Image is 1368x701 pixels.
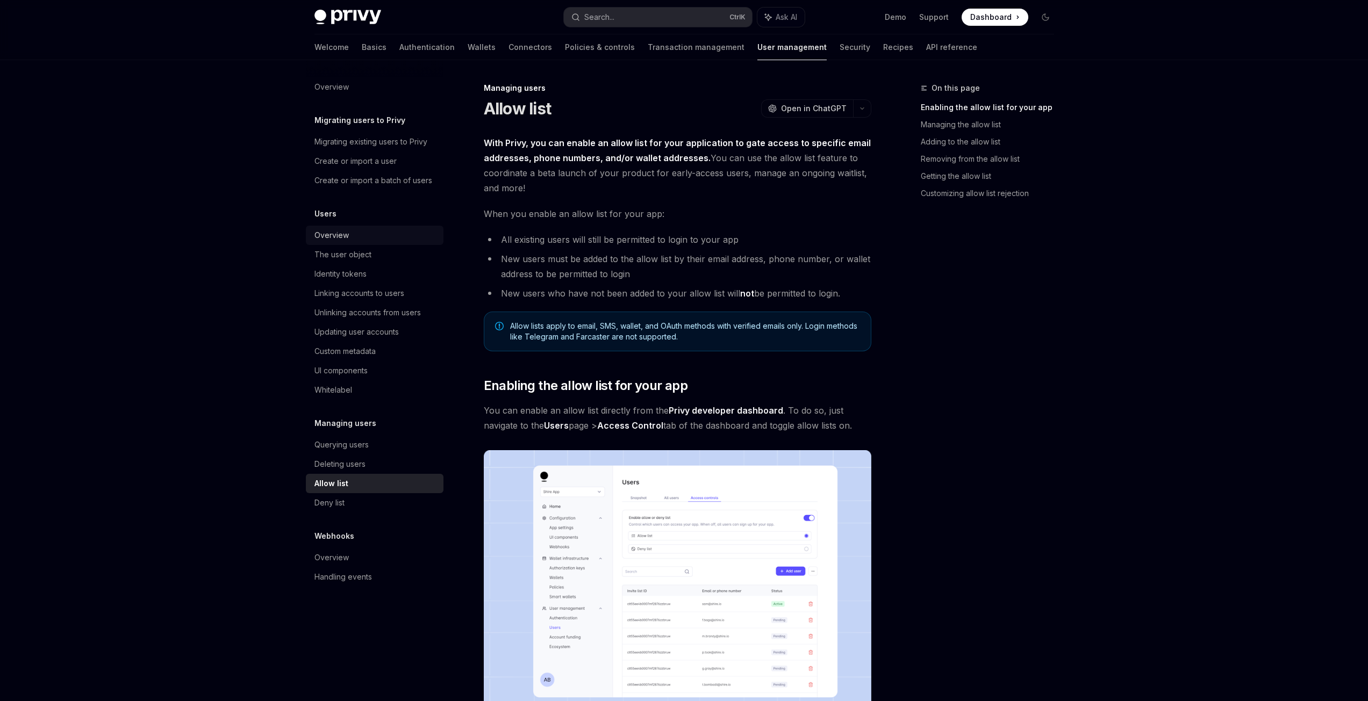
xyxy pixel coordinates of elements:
a: Deleting users [306,454,443,474]
span: Open in ChatGPT [781,103,847,114]
a: The user object [306,245,443,264]
a: Create or import a batch of users [306,171,443,190]
h5: Webhooks [314,530,354,543]
a: Unlinking accounts from users [306,303,443,322]
a: Managing the allow list [921,116,1063,133]
a: Dashboard [962,9,1028,26]
a: Migrating existing users to Privy [306,132,443,151]
a: Connectors [508,34,552,60]
a: Getting the allow list [921,168,1063,185]
strong: not [740,288,754,299]
a: Querying users [306,435,443,454]
div: Deny list [314,496,345,509]
a: Overview [306,548,443,567]
div: Overview [314,229,349,242]
span: Enabling the allow list for your app [484,377,687,394]
li: New users must be added to the allow list by their email address, phone number, or wallet address... [484,251,871,281]
a: Support [919,12,949,23]
strong: Users [544,420,569,431]
button: Search...CtrlK [564,8,752,27]
li: All existing users will still be permitted to login to your app [484,232,871,247]
a: Removing from the allow list [921,150,1063,168]
a: Authentication [399,34,455,60]
div: Linking accounts to users [314,287,404,300]
button: Ask AI [757,8,805,27]
a: Transaction management [648,34,744,60]
a: Welcome [314,34,349,60]
span: Ask AI [776,12,797,23]
a: Privy developer dashboard [669,405,783,416]
li: New users who have not been added to your allow list will be permitted to login. [484,286,871,301]
div: UI components [314,364,368,377]
a: Security [840,34,870,60]
img: dark logo [314,10,381,25]
svg: Note [495,322,504,330]
a: Demo [885,12,906,23]
a: Handling events [306,567,443,587]
a: Recipes [883,34,913,60]
span: Ctrl K [729,13,746,21]
div: Overview [314,81,349,93]
a: Overview [306,226,443,245]
div: Create or import a batch of users [314,174,432,187]
a: Wallets [468,34,496,60]
div: Create or import a user [314,155,397,168]
h1: Allow list [484,99,552,118]
a: User management [757,34,827,60]
div: Whitelabel [314,384,352,396]
a: Linking accounts to users [306,284,443,303]
span: On this page [932,82,980,95]
a: Overview [306,77,443,97]
a: Basics [362,34,386,60]
div: Allow list [314,477,348,490]
h5: Managing users [314,417,376,430]
a: Policies & controls [565,34,635,60]
div: Custom metadata [314,345,376,358]
div: The user object [314,248,371,261]
button: Open in ChatGPT [761,99,853,118]
div: Unlinking accounts from users [314,306,421,319]
h5: Users [314,207,336,220]
div: Search... [584,11,614,24]
a: Whitelabel [306,380,443,400]
div: Identity tokens [314,268,367,280]
a: UI components [306,361,443,380]
div: Overview [314,551,349,564]
a: API reference [926,34,977,60]
span: You can enable an allow list directly from the . To do so, just navigate to the page > tab of the... [484,403,871,433]
div: Handling events [314,570,372,583]
div: Updating user accounts [314,326,399,338]
a: Create or import a user [306,151,443,171]
a: Access Control [597,420,663,431]
a: Adding to the allow list [921,133,1063,150]
a: Allow list [306,474,443,493]
span: When you enable an allow list for your app: [484,206,871,221]
a: Identity tokens [306,264,443,284]
a: Customizing allow list rejection [921,185,1063,202]
span: Allow lists apply to email, SMS, wallet, and OAuth methods with verified emails only. Login metho... [510,321,860,342]
div: Migrating existing users to Privy [314,135,427,148]
a: Custom metadata [306,342,443,361]
a: Enabling the allow list for your app [921,99,1063,116]
div: Managing users [484,83,871,93]
span: You can use the allow list feature to coordinate a beta launch of your product for early-access u... [484,135,871,196]
strong: With Privy, you can enable an allow list for your application to gate access to specific email ad... [484,138,871,163]
div: Deleting users [314,458,366,471]
a: Updating user accounts [306,322,443,342]
button: Toggle dark mode [1037,9,1054,26]
h5: Migrating users to Privy [314,114,405,127]
span: Dashboard [970,12,1012,23]
div: Querying users [314,438,369,451]
a: Deny list [306,493,443,512]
